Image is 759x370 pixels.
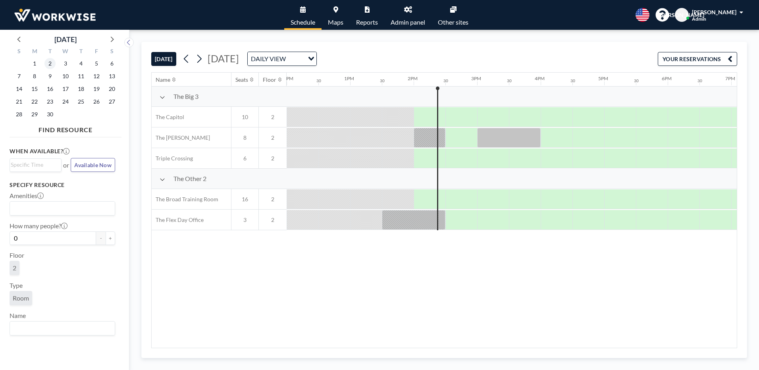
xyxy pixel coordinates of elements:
[231,134,258,141] span: 8
[13,96,25,107] span: Sunday, September 21, 2025
[60,83,71,94] span: Wednesday, September 17, 2025
[658,52,737,66] button: YOUR RESERVATIONS
[248,52,316,66] div: Search for option
[507,78,512,83] div: 30
[75,83,87,94] span: Thursday, September 18, 2025
[570,78,575,83] div: 30
[58,47,73,57] div: W
[11,203,110,214] input: Search for option
[344,75,354,81] div: 1PM
[660,12,704,19] span: [PERSON_NAME]
[438,19,468,25] span: Other sites
[13,109,25,120] span: Sunday, September 28, 2025
[288,54,303,64] input: Search for option
[235,76,248,83] div: Seats
[156,76,170,83] div: Name
[291,19,315,25] span: Schedule
[42,47,58,57] div: T
[106,231,115,245] button: +
[443,78,448,83] div: 30
[152,216,204,224] span: The Flex Day Office
[10,251,24,259] label: Floor
[75,96,87,107] span: Thursday, September 25, 2025
[29,58,40,69] span: Monday, September 1, 2025
[152,155,193,162] span: Triple Crossing
[29,71,40,82] span: Monday, September 8, 2025
[96,231,106,245] button: -
[662,75,672,81] div: 6PM
[598,75,608,81] div: 5PM
[259,134,287,141] span: 2
[173,92,198,100] span: The Big 3
[10,322,115,335] div: Search for option
[380,78,385,83] div: 30
[44,71,56,82] span: Tuesday, September 9, 2025
[13,294,29,302] span: Room
[13,7,97,23] img: organization-logo
[10,281,23,289] label: Type
[259,114,287,121] span: 2
[259,155,287,162] span: 2
[151,52,176,66] button: [DATE]
[106,96,118,107] span: Saturday, September 27, 2025
[10,159,61,171] div: Search for option
[356,19,378,25] span: Reports
[231,196,258,203] span: 16
[44,58,56,69] span: Tuesday, September 2, 2025
[281,75,293,81] div: 12PM
[316,78,321,83] div: 30
[10,192,44,200] label: Amenities
[391,19,425,25] span: Admin panel
[259,216,287,224] span: 2
[75,58,87,69] span: Thursday, September 4, 2025
[29,83,40,94] span: Monday, September 15, 2025
[692,16,706,22] span: Admin
[263,76,276,83] div: Floor
[10,123,121,134] h4: FIND RESOURCE
[75,71,87,82] span: Thursday, September 11, 2025
[44,83,56,94] span: Tuesday, September 16, 2025
[29,96,40,107] span: Monday, September 22, 2025
[152,196,218,203] span: The Broad Training Room
[535,75,545,81] div: 4PM
[11,323,110,333] input: Search for option
[106,58,118,69] span: Saturday, September 6, 2025
[91,96,102,107] span: Friday, September 26, 2025
[208,52,239,64] span: [DATE]
[10,222,67,230] label: How many people?
[44,96,56,107] span: Tuesday, September 23, 2025
[408,75,418,81] div: 2PM
[11,160,57,169] input: Search for option
[54,34,77,45] div: [DATE]
[231,155,258,162] span: 6
[60,96,71,107] span: Wednesday, September 24, 2025
[725,75,735,81] div: 7PM
[106,71,118,82] span: Saturday, September 13, 2025
[10,202,115,215] div: Search for option
[91,71,102,82] span: Friday, September 12, 2025
[231,216,258,224] span: 3
[91,83,102,94] span: Friday, September 19, 2025
[71,158,115,172] button: Available Now
[44,109,56,120] span: Tuesday, September 30, 2025
[249,54,287,64] span: DAILY VIEW
[12,47,27,57] div: S
[27,47,42,57] div: M
[63,161,69,169] span: or
[634,78,639,83] div: 30
[10,181,115,189] h3: Specify resource
[106,83,118,94] span: Saturday, September 20, 2025
[328,19,343,25] span: Maps
[152,114,184,121] span: The Capitol
[60,71,71,82] span: Wednesday, September 10, 2025
[231,114,258,121] span: 10
[13,264,16,272] span: 2
[259,196,287,203] span: 2
[471,75,481,81] div: 3PM
[91,58,102,69] span: Friday, September 5, 2025
[10,312,26,320] label: Name
[13,71,25,82] span: Sunday, September 7, 2025
[104,47,119,57] div: S
[173,175,206,183] span: The Other 2
[60,58,71,69] span: Wednesday, September 3, 2025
